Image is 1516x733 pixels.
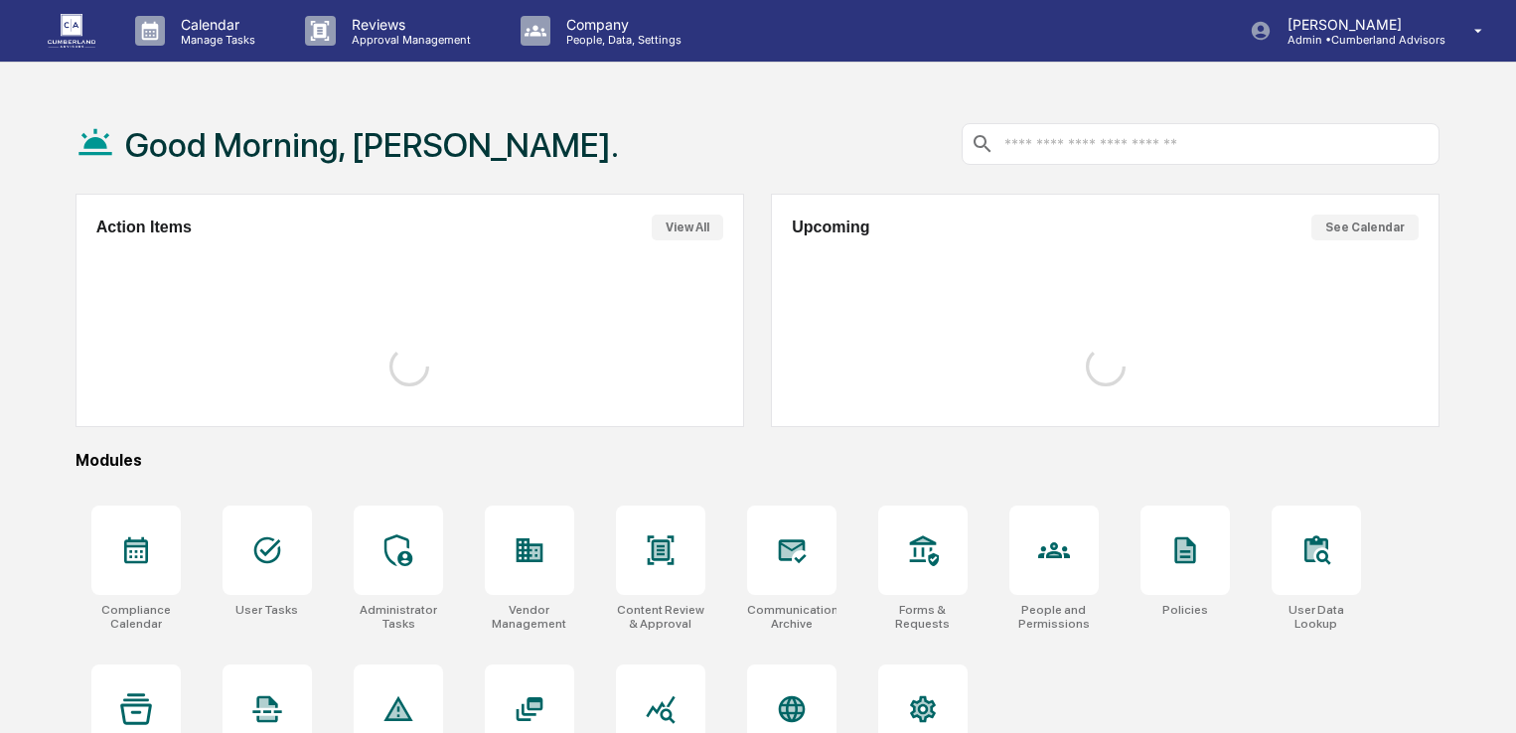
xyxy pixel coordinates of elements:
[336,16,481,33] p: Reviews
[48,14,95,47] img: logo
[485,603,574,631] div: Vendor Management
[96,219,192,236] h2: Action Items
[336,33,481,47] p: Approval Management
[165,16,265,33] p: Calendar
[878,603,968,631] div: Forms & Requests
[652,215,723,240] button: View All
[1272,16,1445,33] p: [PERSON_NAME]
[91,603,181,631] div: Compliance Calendar
[1272,33,1445,47] p: Admin • Cumberland Advisors
[1272,603,1361,631] div: User Data Lookup
[1009,603,1099,631] div: People and Permissions
[1162,603,1208,617] div: Policies
[1311,215,1419,240] button: See Calendar
[76,451,1440,470] div: Modules
[792,219,869,236] h2: Upcoming
[550,16,691,33] p: Company
[550,33,691,47] p: People, Data, Settings
[354,603,443,631] div: Administrator Tasks
[125,125,619,165] h1: Good Morning, [PERSON_NAME].
[235,603,298,617] div: User Tasks
[747,603,836,631] div: Communications Archive
[616,603,705,631] div: Content Review & Approval
[165,33,265,47] p: Manage Tasks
